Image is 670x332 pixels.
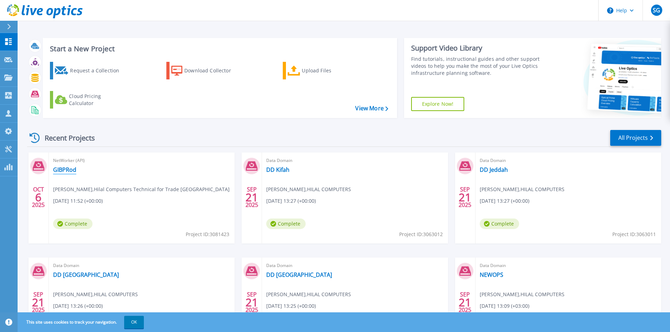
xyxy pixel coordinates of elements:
button: OK [124,316,144,328]
span: 21 [459,194,471,200]
span: Data Domain [53,262,230,269]
a: DD [GEOGRAPHIC_DATA] [53,271,119,278]
span: 21 [459,299,471,305]
span: This site uses cookies to track your navigation. [19,316,144,328]
span: Data Domain [480,262,657,269]
span: [PERSON_NAME] , HILAL COMPUTERS [53,291,138,298]
a: DD Kifah [266,166,289,173]
span: 21 [245,299,258,305]
div: SEP 2025 [245,184,259,210]
h3: Start a New Project [50,45,388,53]
div: SEP 2025 [245,289,259,315]
div: Upload Files [302,64,358,78]
div: SEP 2025 [458,289,472,315]
a: Download Collector [166,62,245,79]
span: Data Domain [480,157,657,164]
span: [PERSON_NAME] , HILAL COMPUTERS [266,185,351,193]
span: Complete [480,219,519,229]
a: Request a Collection [50,62,128,79]
a: DD [GEOGRAPHIC_DATA] [266,271,332,278]
span: 6 [35,194,42,200]
span: NetWorker (API) [53,157,230,164]
div: Download Collector [184,64,241,78]
span: Complete [53,219,92,229]
div: Support Video Library [411,44,542,53]
span: [DATE] 13:27 (+00:00) [480,197,529,205]
span: Data Domain [266,157,444,164]
a: NEWOPS [480,271,503,278]
div: Find tutorials, instructional guides and other support videos to help you make the most of your L... [411,56,542,77]
span: [DATE] 13:25 (+00:00) [266,302,316,310]
span: [DATE] 13:27 (+00:00) [266,197,316,205]
a: DD Jeddah [480,166,508,173]
span: 21 [245,194,258,200]
a: Upload Files [283,62,361,79]
a: All Projects [610,130,661,146]
span: [DATE] 13:26 (+00:00) [53,302,103,310]
span: [DATE] 11:52 (+00:00) [53,197,103,205]
span: Project ID: 3063012 [399,230,443,238]
a: Explore Now! [411,97,465,111]
a: GIBPRod [53,166,76,173]
div: Recent Projects [27,129,104,147]
div: OCT 2025 [32,184,45,210]
span: Data Domain [266,262,444,269]
span: [DATE] 13:09 (+03:00) [480,302,529,310]
div: SEP 2025 [32,289,45,315]
div: Cloud Pricing Calculator [69,93,125,107]
span: Complete [266,219,306,229]
span: [PERSON_NAME] , HILAL COMPUTERS [480,185,564,193]
span: [PERSON_NAME] , HILAL COMPUTERS [266,291,351,298]
div: Request a Collection [70,64,126,78]
a: View More [355,105,388,112]
span: Project ID: 3063011 [612,230,656,238]
a: Cloud Pricing Calculator [50,91,128,109]
span: Project ID: 3081423 [186,230,229,238]
span: [PERSON_NAME] , Hilal Computers Technical for Trade [GEOGRAPHIC_DATA] [53,185,230,193]
span: SG [653,7,660,13]
div: SEP 2025 [458,184,472,210]
span: 21 [32,299,45,305]
span: [PERSON_NAME] , HILAL COMPUTERS [480,291,564,298]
